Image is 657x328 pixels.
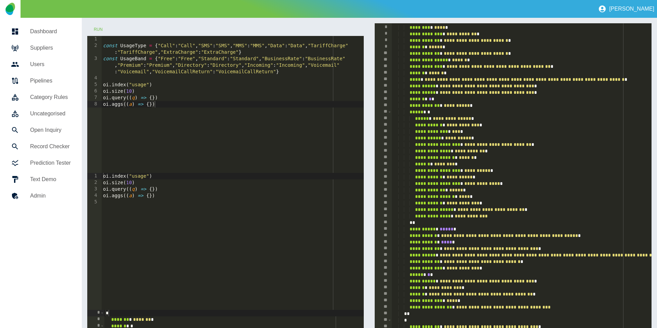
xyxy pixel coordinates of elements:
[87,186,102,192] div: 3
[30,93,71,101] h5: Category Rules
[5,171,76,188] a: Text Demo
[87,36,102,42] div: 1
[87,23,109,36] button: Run
[30,77,71,85] h5: Pipelines
[87,88,102,94] div: 6
[30,192,71,200] h5: Admin
[87,179,102,186] div: 2
[30,60,71,68] h5: Users
[5,155,76,171] a: Prediction Tester
[87,173,102,179] div: 1
[5,188,76,204] a: Admin
[87,199,102,205] div: 5
[87,75,102,81] div: 4
[30,27,71,36] h5: Dashboard
[609,6,654,12] p: [PERSON_NAME]
[87,55,102,75] div: 3
[388,317,391,324] span: Toggle code folding, rows 51 through 97
[87,101,102,108] div: 8
[5,23,76,40] a: Dashboard
[87,81,102,88] div: 5
[595,2,657,16] button: [PERSON_NAME]
[5,138,76,155] a: Record Checker
[5,56,76,73] a: Users
[100,310,104,316] span: Toggle code folding, rows 1 through 16
[30,142,71,151] h5: Record Checker
[30,110,71,118] h5: Uncategorised
[5,3,15,15] img: Logo
[87,192,102,199] div: 4
[5,40,76,56] a: Suppliers
[30,44,71,52] h5: Suppliers
[5,73,76,89] a: Pipelines
[87,42,102,55] div: 2
[30,159,71,167] h5: Prediction Tester
[5,105,76,122] a: Uncategorised
[5,89,76,105] a: Category Rules
[388,109,391,115] span: Toggle code folding, rows 19 through 36
[5,122,76,138] a: Open Inquiry
[30,126,71,134] h5: Open Inquiry
[87,94,102,101] div: 7
[30,175,71,184] h5: Text Demo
